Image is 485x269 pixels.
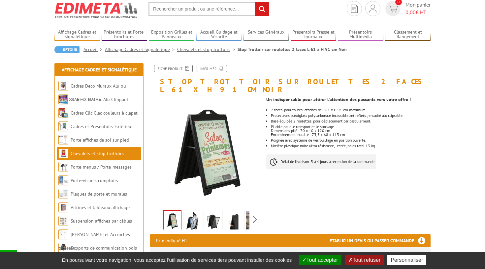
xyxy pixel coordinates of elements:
a: Affichage Cadres et Signalétique [54,29,100,40]
a: Affichage Cadres et Signalétique [62,67,137,73]
img: Cadres Clic-Clac couleurs à clapet [58,108,68,118]
li: Base équipée 2 roulettes, pour déplacement par basculement. [271,119,431,123]
img: devis rapide [388,5,398,13]
p: Dimensions plié : 70 x 10 x 120 cm Encombrement installé : 73,5 x 68 x 113 cm [271,129,431,137]
img: stop_trottoir_roulettes_etanche_2_faces_noir_215354_4.jpg [226,211,242,232]
a: Cadres Clic-Clac Alu Clippant [71,96,128,102]
a: Suspension affiches par câbles [71,218,132,224]
img: Vitrines et tableaux affichage [58,202,68,212]
img: stop_trottoir_roulettes_etanche_2_faces_noir_215354_2.jpg [205,211,221,232]
span: € HT [405,9,431,16]
a: Chevalets et stop trottoirs [177,46,238,52]
img: stop_trottoir_roulettes_etanche_2_faces_noir_215354_1bis.jpg [164,211,181,231]
img: Suspension affiches par câbles [58,216,68,226]
img: Cadres et Présentoirs Extérieur [58,121,68,131]
span: En poursuivant votre navigation, vous acceptez l'utilisation de services tiers pouvant installer ... [59,257,295,263]
a: Chevalets et stop trottoirs [71,150,124,156]
h3: Etablir un devis ou passer commande [330,234,431,247]
a: Porte-visuels comptoirs [71,177,118,183]
img: Plaques de porte et murales [58,189,68,199]
a: Présentoirs Presse et Journaux [291,29,336,40]
img: Cadres Deco Muraux Alu ou Bois [58,81,68,91]
strong: Un indispensable pour attirer l'attention des passants vers votre offre ! [266,96,411,102]
a: Fiche produit [154,65,193,72]
a: Accueil [83,46,105,52]
input: rechercher [255,2,269,16]
img: devis rapide [351,5,358,13]
p: Pliable pour le transport et le stockage. [271,125,431,129]
img: Cimaises et Accroches tableaux [58,229,68,239]
a: Supports de communication bois [71,245,137,251]
a: Retour [54,46,80,53]
a: Vitrines et tableaux affichage [71,204,130,210]
a: Cadres Deco Muraux Alu ou [GEOGRAPHIC_DATA] [58,83,126,102]
img: stop_trottoir_roulettes_etanche_2_faces_noir_215354_3bis.jpg [185,211,201,232]
img: stop_trottoir_roulettes_etanche_2_faces_noir_215354_1bis.jpg [150,97,261,208]
button: Tout accepter [299,255,341,265]
li: Stop Trottoir sur roulettes 2 faces L 61 x H 91 cm Noir [238,46,347,53]
a: [PERSON_NAME] et Accroches tableaux [58,231,130,251]
img: Porte-affiches de sol sur pied [58,135,68,145]
a: Classement et Rangement [385,29,431,40]
a: Présentoirs Multimédia [338,29,383,40]
span: 0,00 [405,9,416,15]
img: stop_trottoir_roulettes_etanche_2_faces_noir_215354_0bis1.jpg [246,211,262,232]
a: Cadres et Présentoirs Extérieur [71,123,133,129]
a: Présentoirs et Porte-brochures [102,29,147,40]
h1: Stop Trottoir sur roulettes 2 faces L 61 x H 91 cm Noir [145,65,436,94]
img: Chevalets et stop trottoirs [58,148,68,158]
a: Accueil Guidage et Sécurité [196,29,242,40]
a: Porte-menus / Porte-messages [71,164,132,170]
a: Services Généraux [243,29,289,40]
p: Prix indiqué HT [156,234,187,247]
img: Porte-menus / Porte-messages [58,162,68,172]
a: devis rapide 0 Mon panier 0,00€ HT [384,1,431,16]
a: Affichage Cadres et Signalétique [105,46,177,52]
img: devis rapide [369,5,376,13]
img: Porte-visuels comptoirs [58,175,68,185]
li: Poignée avec système de verrouillage en position ouverte. [271,138,431,142]
button: Tout refuser [345,255,384,265]
a: Exposition Grilles et Panneaux [149,29,194,40]
li: Matière plastique noire ultra-résistante, lestée, poids total 13 kg. [271,144,431,148]
a: Cadres Clic-Clac couleurs à clapet [71,110,138,116]
li: Protecteurs plexiglass polycarbonate incassable antireflets , encadré alu clipsable. [271,114,431,118]
p: Délai de livraison: 3 à 4 jours à réception de la commande [266,154,376,169]
button: Personnaliser (fenêtre modale) [387,255,426,265]
a: Porte-affiches de sol sur pied [71,137,129,143]
a: Plaques de porte et murales [71,191,127,197]
a: Imprimer [197,65,227,72]
input: Rechercher un produit ou une référence... [148,2,269,16]
span: Next [252,214,258,225]
span: Mon panier [405,1,431,16]
li: 2 faces, pour toutes affiches de L 61 x H 91 cm maximum. [271,108,431,112]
